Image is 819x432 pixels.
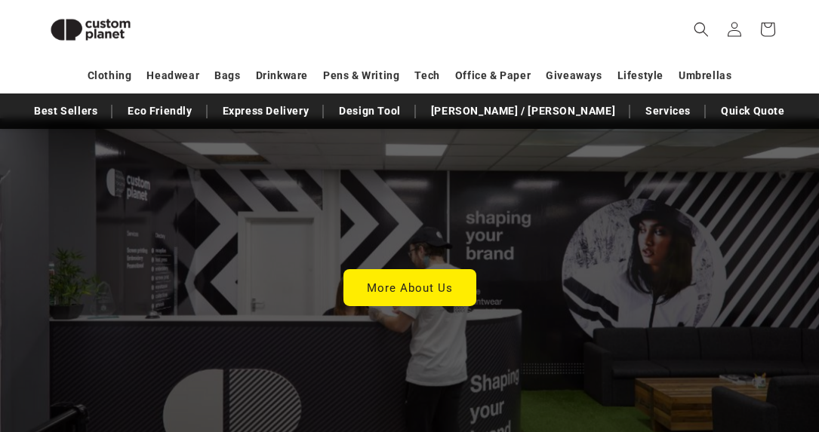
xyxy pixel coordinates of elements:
a: Lifestyle [617,63,664,89]
a: Eco Friendly [120,98,199,124]
a: Drinkware [256,63,308,89]
a: Design Tool [331,98,408,124]
summary: Search [685,13,718,46]
a: Pens & Writing [323,63,399,89]
a: Giveaways [546,63,602,89]
a: Tech [414,63,439,89]
a: Services [638,98,698,124]
a: Bags [214,63,240,89]
iframe: Chat Widget [744,360,819,432]
a: Express Delivery [215,98,317,124]
a: Quick Quote [713,98,793,124]
a: Office & Paper [455,63,531,89]
img: Custom Planet [38,6,143,54]
a: Clothing [88,63,132,89]
a: [PERSON_NAME] / [PERSON_NAME] [423,98,623,124]
a: Umbrellas [679,63,731,89]
a: Best Sellers [26,98,105,124]
a: Headwear [146,63,199,89]
a: More About Us [344,270,476,305]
